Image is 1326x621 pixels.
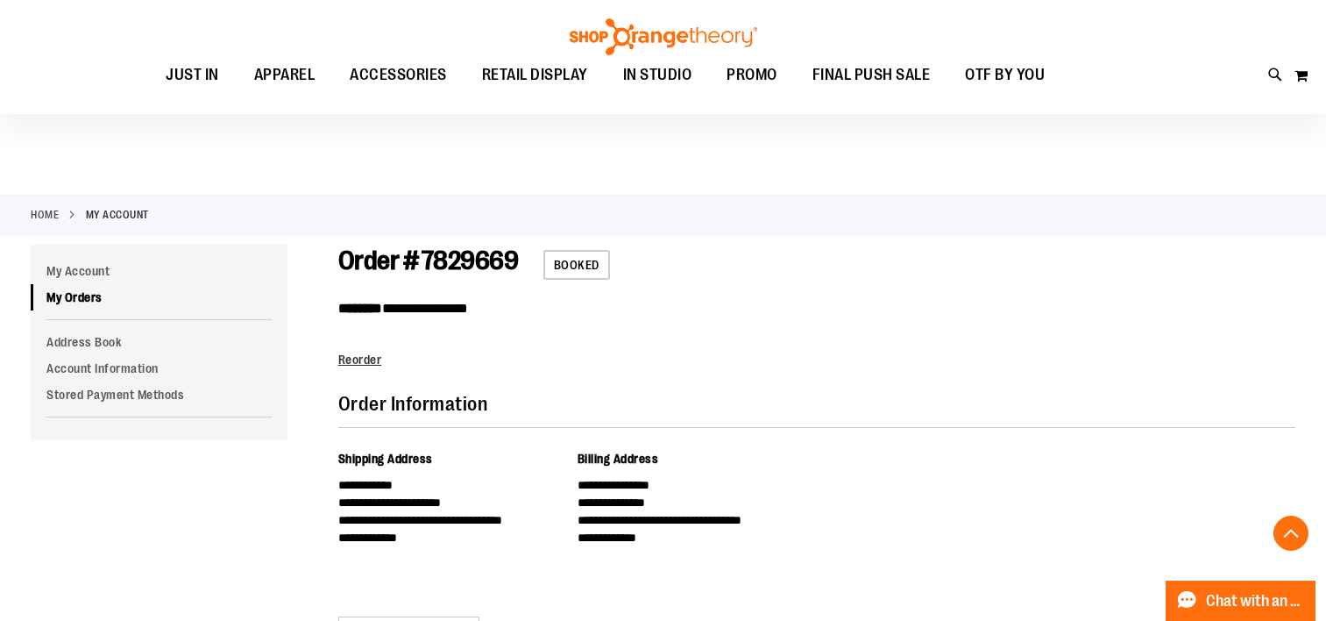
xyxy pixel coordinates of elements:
[31,258,287,284] a: My Account
[543,250,610,280] span: Booked
[166,55,219,95] span: JUST IN
[254,55,316,95] span: APPAREL
[464,55,606,96] a: RETAIL DISPLAY
[567,18,760,55] img: Shop Orangetheory
[482,55,588,95] span: RETAIL DISPLAY
[31,207,59,223] a: Home
[812,55,931,95] span: FINAL PUSH SALE
[1273,516,1308,551] button: Back To Top
[965,55,1045,95] span: OTF BY YOU
[148,55,237,96] a: JUST IN
[1206,593,1305,610] span: Chat with an Expert
[31,382,287,408] a: Stored Payment Methods
[1166,581,1316,621] button: Chat with an Expert
[709,55,795,96] a: PROMO
[606,55,710,96] a: IN STUDIO
[578,452,659,466] span: Billing Address
[338,393,488,415] span: Order Information
[31,355,287,382] a: Account Information
[338,452,433,466] span: Shipping Address
[237,55,333,96] a: APPAREL
[332,55,464,96] a: ACCESSORIES
[795,55,948,96] a: FINAL PUSH SALE
[727,55,777,95] span: PROMO
[338,353,382,367] a: Reorder
[31,329,287,355] a: Address Book
[350,55,447,95] span: ACCESSORIES
[86,207,149,223] strong: My Account
[623,55,692,95] span: IN STUDIO
[31,284,287,310] a: My Orders
[338,246,519,275] span: Order # 7829669
[947,55,1062,96] a: OTF BY YOU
